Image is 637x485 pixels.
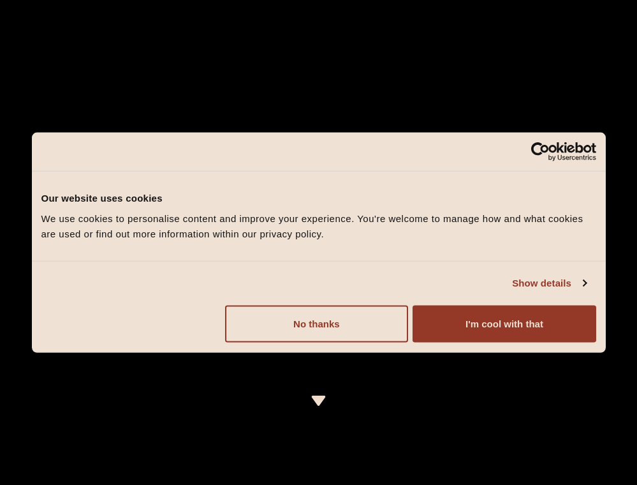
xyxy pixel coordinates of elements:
a: Usercentrics Cookiebot - opens in a new window [485,142,596,161]
div: We use cookies to personalise content and improve your experience. You're welcome to manage how a... [41,211,596,241]
img: icon-dropdown-cream.svg [311,396,326,406]
div: Our website uses cookies [41,191,596,206]
button: I'm cool with that [413,305,596,342]
button: No thanks [225,305,408,342]
a: Show details [512,276,586,291]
